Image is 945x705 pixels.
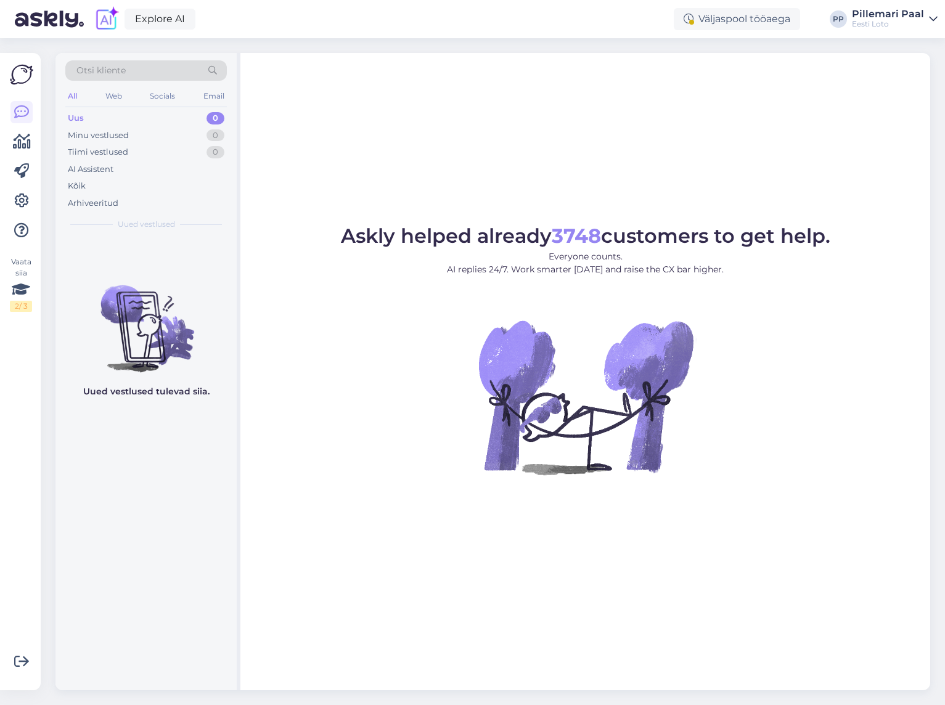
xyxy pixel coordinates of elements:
div: 0 [207,129,224,142]
div: PP [830,10,847,28]
b: 3748 [552,224,601,248]
img: No chats [55,263,237,374]
a: Explore AI [125,9,195,30]
div: Väljaspool tööaega [674,8,800,30]
div: Minu vestlused [68,129,129,142]
div: Vaata siia [10,256,32,312]
div: Kõik [68,180,86,192]
span: Askly helped already customers to get help. [341,224,830,248]
img: Askly Logo [10,63,33,86]
div: Eesti Loto [852,19,924,29]
div: AI Assistent [68,163,113,176]
span: Uued vestlused [118,219,175,230]
div: 2 / 3 [10,301,32,312]
div: All [65,88,80,104]
span: Otsi kliente [76,64,126,77]
div: Email [201,88,227,104]
img: explore-ai [94,6,120,32]
div: Pillemari Paal [852,9,924,19]
div: Arhiveeritud [68,197,118,210]
div: Uus [68,112,84,124]
img: No Chat active [475,286,697,508]
p: Uued vestlused tulevad siia. [83,385,210,398]
p: Everyone counts. AI replies 24/7. Work smarter [DATE] and raise the CX bar higher. [341,250,830,276]
div: Web [103,88,125,104]
div: Tiimi vestlused [68,146,128,158]
div: Socials [147,88,178,104]
div: 0 [207,112,224,124]
a: Pillemari PaalEesti Loto [852,9,938,29]
div: 0 [207,146,224,158]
